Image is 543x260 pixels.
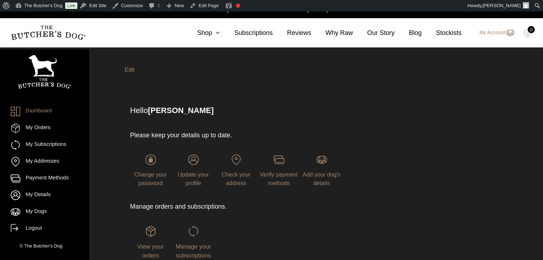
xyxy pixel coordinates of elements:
[395,28,422,38] a: Blog
[18,55,71,89] img: TBD_Portrait_Logo_White.png
[145,226,156,236] img: login-TBD_Orders.png
[173,226,214,259] a: Manage your subscriptions
[11,224,78,234] a: Logout
[528,26,535,33] div: 0
[236,4,240,8] div: Focus keyphrase not set
[125,67,135,73] a: Edit
[130,202,357,211] p: Manage orders and subscriptions.
[353,28,395,38] a: Our Story
[231,154,242,165] img: login-TBD_Address.png
[188,226,199,236] img: login-TBD_Subscriptions.png
[130,104,485,116] p: Hello
[137,243,164,259] span: View your orders
[11,174,78,183] a: Payment Methods
[188,154,199,165] img: login-TBD_Profile.png
[302,172,340,186] span: Add your dog's details
[65,2,77,9] a: Live
[145,154,156,165] img: login-TBD_Password.png
[148,106,214,115] strong: [PERSON_NAME]
[11,157,78,167] a: My Addresses
[173,154,214,186] a: Update your profile
[422,28,462,38] a: Stockists
[11,123,78,133] a: My Orders
[11,190,78,200] a: My Details
[216,154,257,186] a: Check your address
[176,243,211,259] span: Manage your subscriptions
[11,207,78,217] a: My Dogs
[273,28,311,38] a: Reviews
[134,172,167,186] span: Change your password
[11,140,78,150] a: My Subscriptions
[274,154,284,165] img: login-TBD_Payments.png
[130,131,357,140] p: Please keep your details up to date.
[220,28,273,38] a: Subscriptions
[472,29,514,37] a: My Account
[311,28,353,38] a: Why Raw
[222,172,250,186] span: Check your address
[531,4,536,13] a: close
[130,226,171,259] a: View your orders
[178,172,209,186] span: Update your profile
[130,154,171,186] a: Change your password
[11,107,78,116] a: Dashboard
[301,154,342,186] a: Add your dog's details
[260,172,298,186] span: Verify payment methods
[316,154,327,165] img: login-TBD_Dog.png
[482,3,521,8] span: [PERSON_NAME]
[258,154,299,186] a: Verify payment methods
[523,29,532,38] img: TBD_Cart-Empty.png
[183,28,220,38] a: Shop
